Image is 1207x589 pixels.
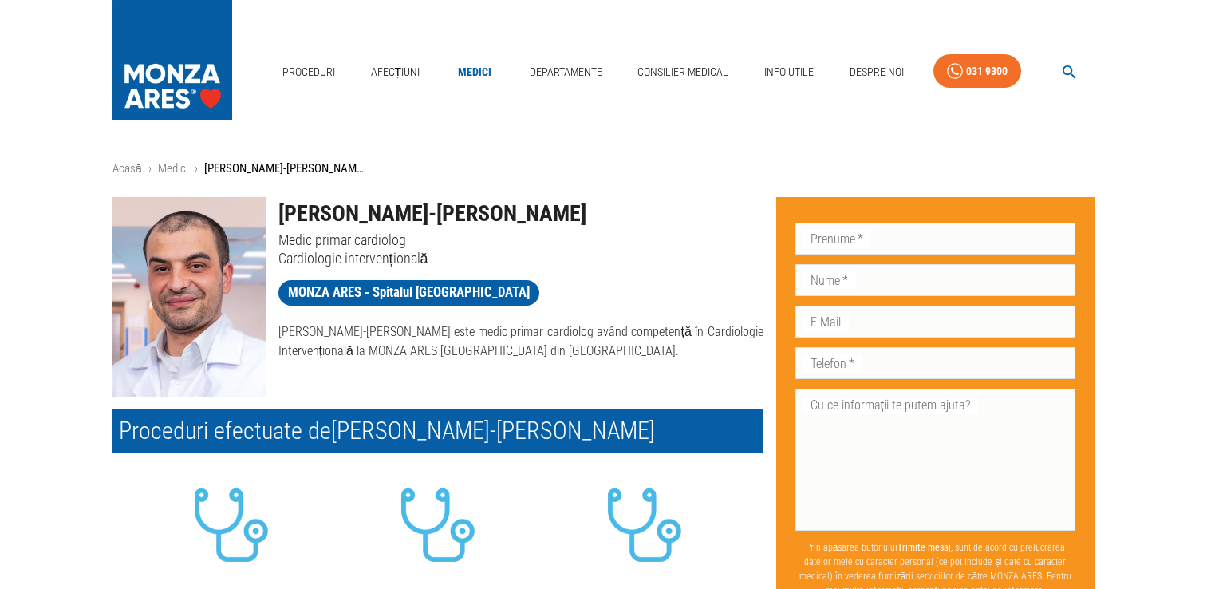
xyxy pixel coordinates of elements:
[148,160,152,178] li: ›
[278,280,539,306] a: MONZA ARES - Spitalul [GEOGRAPHIC_DATA]
[933,54,1021,89] a: 031 9300
[758,56,820,89] a: Info Utile
[897,542,951,553] b: Trimite mesaj
[112,160,1095,178] nav: breadcrumb
[843,56,910,89] a: Despre Noi
[158,161,188,176] a: Medici
[112,161,142,176] a: Acasă
[278,249,763,267] p: Cardiologie intervențională
[966,61,1008,81] div: 031 9300
[365,56,427,89] a: Afecțiuni
[204,160,364,178] p: [PERSON_NAME]-[PERSON_NAME]
[278,283,539,302] span: MONZA ARES - Spitalul [GEOGRAPHIC_DATA]
[278,322,763,361] p: [PERSON_NAME]-[PERSON_NAME] este medic primar cardiolog având competență în Cardiologie Intervenț...
[631,56,735,89] a: Consilier Medical
[449,56,500,89] a: Medici
[278,197,763,231] h1: [PERSON_NAME]-[PERSON_NAME]
[112,197,266,397] img: Dr. Bogdan-Marian Drăgoescu
[276,56,341,89] a: Proceduri
[195,160,198,178] li: ›
[523,56,609,89] a: Departamente
[278,231,763,249] p: Medic primar cardiolog
[112,409,763,453] h2: Proceduri efectuate de [PERSON_NAME]-[PERSON_NAME]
